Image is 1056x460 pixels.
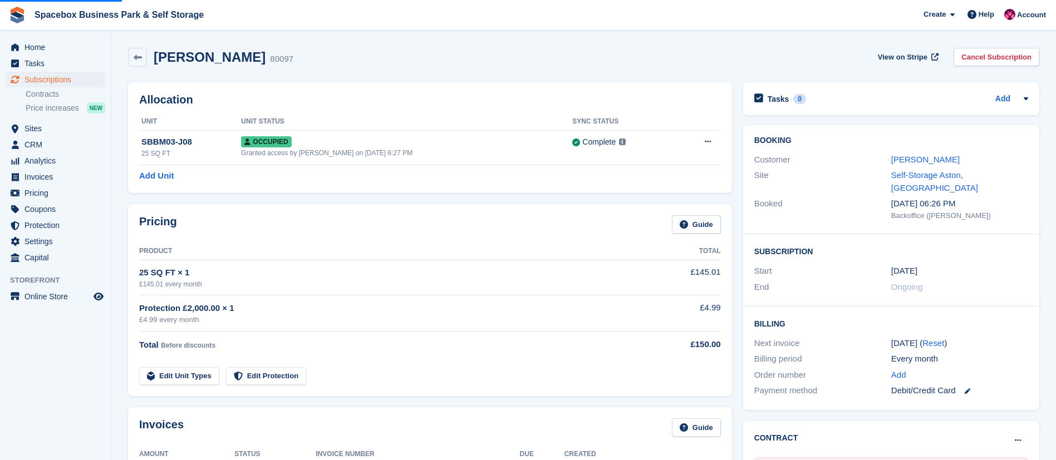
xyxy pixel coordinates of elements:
div: Billing period [754,353,891,365]
a: Guide [672,215,721,234]
a: menu [6,153,105,169]
th: Unit Status [241,113,572,131]
a: menu [6,217,105,233]
a: Spacebox Business Park & Self Storage [30,6,208,24]
th: Product [139,243,632,260]
div: 25 SQ FT [141,149,241,159]
td: £145.01 [632,260,721,295]
div: Backoffice ([PERSON_NAME]) [891,210,1028,221]
h2: Tasks [768,94,789,104]
div: SBBM03-J08 [141,136,241,149]
span: Capital [24,250,91,265]
div: £145.01 every month [139,279,632,289]
span: CRM [24,137,91,152]
img: Avishka Chauhan [1004,9,1015,20]
a: menu [6,234,105,249]
div: Booked [754,197,891,221]
div: Every month [891,353,1028,365]
a: Edit Unit Types [139,367,219,385]
h2: Pricing [139,215,177,234]
span: Total [139,340,159,349]
div: Start [754,265,891,278]
span: Invoices [24,169,91,185]
span: Occupied [241,136,291,147]
div: [DATE] 06:26 PM [891,197,1028,210]
td: £4.99 [632,295,721,332]
div: Granted access by [PERSON_NAME] on [DATE] 6:27 PM [241,148,572,158]
div: 80097 [270,53,293,66]
a: Add Unit [139,170,174,182]
span: Sites [24,121,91,136]
h2: Allocation [139,93,721,106]
a: menu [6,56,105,71]
a: Price increases NEW [26,102,105,114]
a: menu [6,39,105,55]
a: menu [6,289,105,304]
img: icon-info-grey-7440780725fd019a000dd9b08b2336e03edf1995a4989e88bcd33f0948082b44.svg [619,139,626,145]
a: Add [891,369,906,382]
span: Tasks [24,56,91,71]
a: Cancel Subscription [954,48,1039,66]
a: menu [6,169,105,185]
a: menu [6,121,105,136]
div: Next invoice [754,337,891,350]
span: Account [1017,9,1046,21]
a: Self-Storage Aston, [GEOGRAPHIC_DATA] [891,170,978,192]
th: Sync Status [572,113,675,131]
span: Home [24,39,91,55]
div: £4.99 every month [139,314,632,325]
h2: [PERSON_NAME] [154,50,266,65]
div: Site [754,169,891,194]
div: NEW [87,102,105,113]
img: stora-icon-8386f47178a22dfd0bd8f6a31ec36ba5ce8667c1dd55bd0f319d3a0aa187defe.svg [9,7,26,23]
span: Analytics [24,153,91,169]
a: [PERSON_NAME] [891,155,960,164]
a: View on Stripe [873,48,941,66]
span: Help [979,9,994,20]
div: Customer [754,154,891,166]
a: Add [995,93,1010,106]
a: menu [6,137,105,152]
a: menu [6,250,105,265]
div: Protection £2,000.00 × 1 [139,302,632,315]
div: Complete [582,136,616,148]
h2: Contract [754,432,798,444]
div: Debit/Credit Card [891,384,1028,397]
a: Reset [922,338,944,348]
div: £150.00 [632,338,721,351]
span: Subscriptions [24,72,91,87]
span: Storefront [10,275,111,286]
a: Guide [672,418,721,437]
a: menu [6,185,105,201]
span: Price increases [26,103,79,113]
a: menu [6,72,105,87]
span: View on Stripe [878,52,927,63]
div: End [754,281,891,294]
span: Pricing [24,185,91,201]
h2: Billing [754,318,1028,329]
span: Protection [24,217,91,233]
div: 0 [793,94,806,104]
span: Settings [24,234,91,249]
span: Online Store [24,289,91,304]
div: [DATE] ( ) [891,337,1028,350]
span: Create [924,9,946,20]
h2: Booking [754,136,1028,145]
h2: Subscription [754,245,1028,256]
th: Unit [139,113,241,131]
span: Coupons [24,201,91,217]
span: Before discounts [161,342,215,349]
time: 2025-04-01 00:00:00 UTC [891,265,917,278]
a: Preview store [92,290,105,303]
div: Payment method [754,384,891,397]
a: Edit Protection [226,367,306,385]
a: menu [6,201,105,217]
h2: Invoices [139,418,184,437]
span: Ongoing [891,282,923,291]
div: 25 SQ FT × 1 [139,266,632,279]
a: Contracts [26,89,105,100]
th: Total [632,243,721,260]
div: Order number [754,369,891,382]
